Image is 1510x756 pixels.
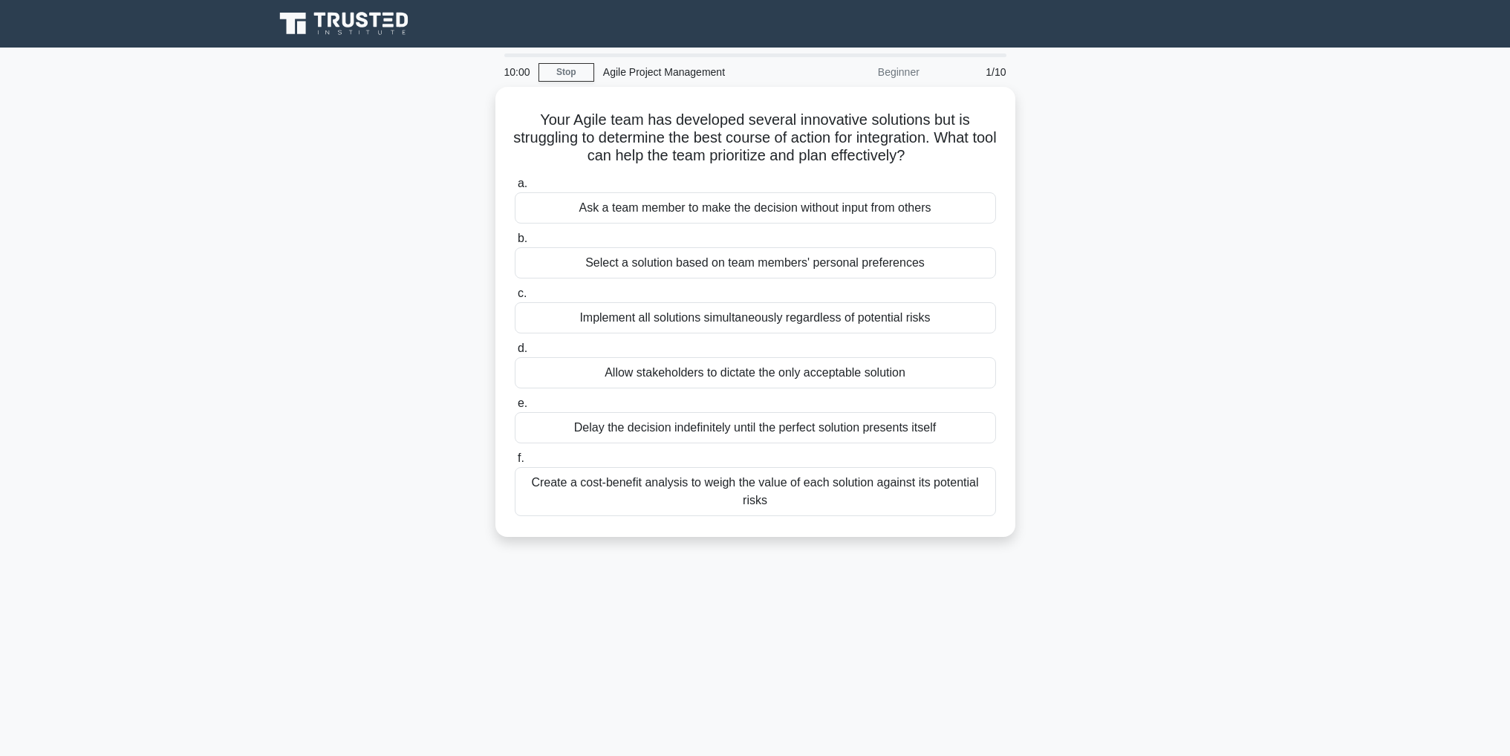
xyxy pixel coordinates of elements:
div: Implement all solutions simultaneously regardless of potential risks [515,302,996,333]
span: e. [518,397,527,409]
div: Delay the decision indefinitely until the perfect solution presents itself [515,412,996,443]
span: c. [518,287,527,299]
span: b. [518,232,527,244]
div: Select a solution based on team members' personal preferences [515,247,996,278]
span: a. [518,177,527,189]
div: Beginner [798,57,928,87]
a: Stop [538,63,594,82]
div: Allow stakeholders to dictate the only acceptable solution [515,357,996,388]
div: Agile Project Management [594,57,798,87]
div: 1/10 [928,57,1015,87]
h5: Your Agile team has developed several innovative solutions but is struggling to determine the bes... [513,111,998,166]
div: Create a cost-benefit analysis to weigh the value of each solution against its potential risks [515,467,996,516]
div: 10:00 [495,57,538,87]
span: f. [518,452,524,464]
span: d. [518,342,527,354]
div: Ask a team member to make the decision without input from others [515,192,996,224]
